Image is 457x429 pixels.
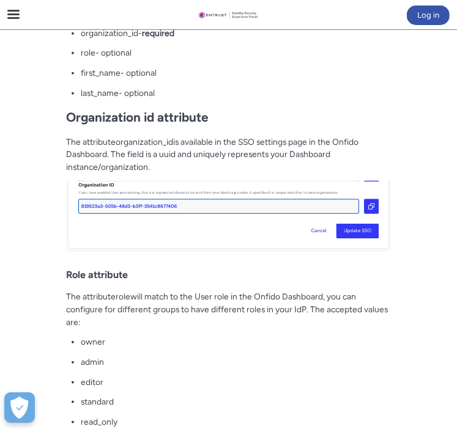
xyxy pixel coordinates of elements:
[81,417,117,427] span: read_only
[81,68,121,78] span: first_name
[81,397,114,406] span: standard
[4,392,35,423] div: Cookie Preferences
[81,337,105,346] span: owner
[116,137,173,147] span: organization_id
[407,5,450,25] button: Log in
[66,290,390,328] p: The attribute will match to the User role in the Onfido Dashboard, you can configure for differen...
[81,67,390,79] p: - optional
[81,27,390,40] p: -
[66,110,390,125] h2: Organization id attribute
[66,136,390,174] p: The attribute is available in the SSO settings page in the Onfido Dashboard. The field is a uuid ...
[66,269,128,280] span: Role attribute
[116,291,130,301] span: role
[142,28,174,38] strong: required
[81,48,95,57] span: role
[4,392,35,423] button: Open Preferences
[81,377,103,387] span: editor
[81,46,390,59] p: - optional
[81,28,138,38] span: organization_id
[81,87,390,100] p: - optional
[81,357,104,367] span: admin
[81,88,119,98] span: last_name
